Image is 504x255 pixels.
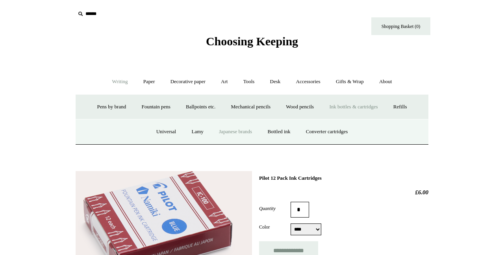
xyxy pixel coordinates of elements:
[236,71,262,92] a: Tools
[184,121,210,142] a: Lamy
[259,223,291,231] label: Color
[322,97,385,117] a: Ink bottles & cartridges
[260,121,297,142] a: Bottled ink
[329,71,371,92] a: Gifts & Wrap
[224,97,278,117] a: Mechanical pencils
[371,17,430,35] a: Shopping Basket (0)
[136,71,162,92] a: Paper
[289,71,328,92] a: Accessories
[206,35,298,48] span: Choosing Keeping
[259,175,428,181] h1: Pilot 12 Pack Ink Cartridges
[372,71,399,92] a: About
[90,97,133,117] a: Pens by brand
[163,71,213,92] a: Decorative paper
[206,41,298,47] a: Choosing Keeping
[149,121,183,142] a: Universal
[279,97,321,117] a: Wood pencils
[299,121,355,142] a: Converter cartridges
[214,71,235,92] a: Art
[179,97,222,117] a: Ballpoints etc.
[259,205,291,212] label: Quantity
[134,97,177,117] a: Fountain pens
[259,189,428,196] h2: £6.00
[386,97,414,117] a: Refills
[212,121,259,142] a: Japanese brands
[105,71,135,92] a: Writing
[263,71,288,92] a: Desk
